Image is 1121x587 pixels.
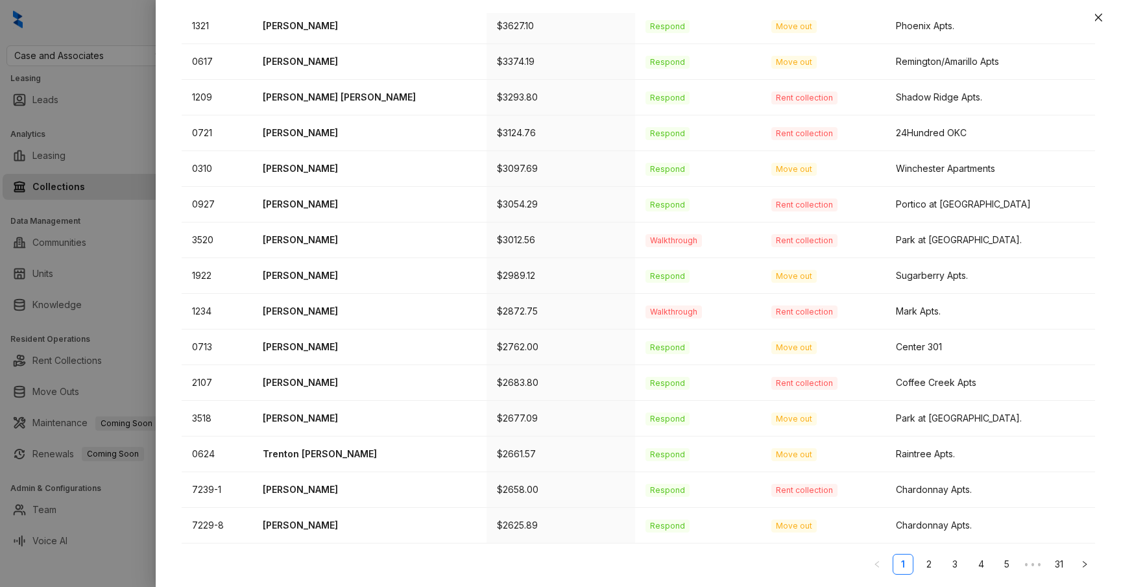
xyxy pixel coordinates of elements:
[771,341,817,354] span: Move out
[497,19,625,33] p: $3627.10
[970,554,991,575] li: 4
[645,163,690,176] span: Respond
[893,555,913,574] a: 1
[263,411,476,425] p: [PERSON_NAME]
[182,8,252,44] td: 1321
[771,234,838,247] span: Rent collection
[645,448,690,461] span: Respond
[896,518,1085,533] div: Chardonnay Apts.
[497,411,625,425] p: $2677.09
[263,447,476,461] p: Trenton [PERSON_NAME]
[645,341,690,354] span: Respond
[771,413,817,425] span: Move out
[896,340,1085,354] div: Center 301
[771,198,838,211] span: Rent collection
[645,270,690,283] span: Respond
[1048,554,1069,575] li: 31
[945,554,965,575] li: 3
[896,269,1085,283] div: Sugarberry Apts.
[919,555,939,574] a: 2
[497,197,625,211] p: $3054.29
[893,554,913,575] li: 1
[771,91,838,104] span: Rent collection
[182,222,252,258] td: 3520
[645,484,690,497] span: Respond
[1022,554,1043,575] span: •••
[263,54,476,69] p: [PERSON_NAME]
[771,163,817,176] span: Move out
[1093,12,1103,23] span: close
[182,294,252,329] td: 1234
[182,187,252,222] td: 0927
[645,377,690,390] span: Respond
[867,554,887,575] li: Previous Page
[771,270,817,283] span: Move out
[996,554,1017,575] li: 5
[896,19,1085,33] div: Phoenix Apts.
[771,127,838,140] span: Rent collection
[771,484,838,497] span: Rent collection
[1081,560,1089,568] span: right
[645,56,690,69] span: Respond
[896,304,1085,318] div: Mark Apts.
[896,90,1085,104] div: Shadow Ridge Apts.
[263,376,476,390] p: [PERSON_NAME]
[896,411,1085,425] div: Park at [GEOGRAPHIC_DATA].
[497,54,625,69] p: $3374.19
[896,483,1085,497] div: Chardonnay Apts.
[497,447,625,461] p: $2661.57
[182,80,252,115] td: 1209
[867,554,887,575] button: left
[771,20,817,33] span: Move out
[997,555,1017,574] a: 5
[919,554,939,575] li: 2
[497,269,625,283] p: $2989.12
[896,54,1085,69] div: Remington/Amarillo Apts
[873,560,881,568] span: left
[645,234,702,247] span: Walkthrough
[182,365,252,401] td: 2107
[182,437,252,472] td: 0624
[263,233,476,247] p: [PERSON_NAME]
[771,520,817,533] span: Move out
[645,127,690,140] span: Respond
[1049,555,1068,574] a: 31
[896,197,1085,211] div: Portico at [GEOGRAPHIC_DATA]
[263,90,476,104] p: [PERSON_NAME] [PERSON_NAME]
[182,44,252,80] td: 0617
[896,376,1085,390] div: Coffee Creek Apts
[645,520,690,533] span: Respond
[896,162,1085,176] div: Winchester Apartments
[263,518,476,533] p: [PERSON_NAME]
[497,304,625,318] p: $2872.75
[182,115,252,151] td: 0721
[971,555,991,574] a: 4
[1074,554,1095,575] li: Next Page
[263,269,476,283] p: [PERSON_NAME]
[263,483,476,497] p: [PERSON_NAME]
[263,126,476,140] p: [PERSON_NAME]
[645,305,702,318] span: Walkthrough
[182,151,252,187] td: 0310
[182,472,252,508] td: 7239-1
[771,56,817,69] span: Move out
[1074,554,1095,575] button: right
[182,401,252,437] td: 3518
[497,483,625,497] p: $2658.00
[645,198,690,211] span: Respond
[263,19,476,33] p: [PERSON_NAME]
[1022,554,1043,575] li: Next 5 Pages
[182,258,252,294] td: 1922
[896,126,1085,140] div: 24Hundred OKC
[497,233,625,247] p: $3012.56
[497,340,625,354] p: $2762.00
[263,340,476,354] p: [PERSON_NAME]
[497,162,625,176] p: $3097.69
[497,518,625,533] p: $2625.89
[896,233,1085,247] div: Park at [GEOGRAPHIC_DATA].
[497,376,625,390] p: $2683.80
[182,329,252,365] td: 0713
[263,304,476,318] p: [PERSON_NAME]
[497,90,625,104] p: $3293.80
[263,197,476,211] p: [PERSON_NAME]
